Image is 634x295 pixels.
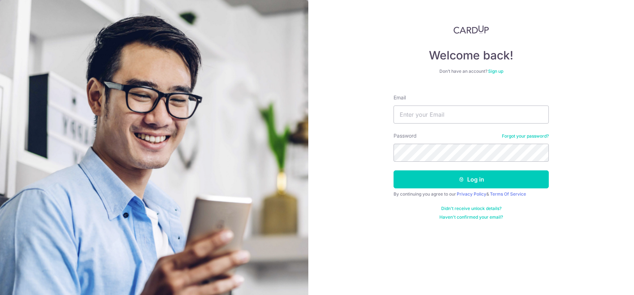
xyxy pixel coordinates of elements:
div: Don’t have an account? [394,68,549,74]
img: CardUp Logo [453,25,489,34]
a: Didn't receive unlock details? [441,206,501,211]
h4: Welcome back! [394,48,549,63]
a: Terms Of Service [490,191,526,197]
input: Enter your Email [394,106,549,124]
button: Log in [394,170,549,188]
a: Haven't confirmed your email? [439,214,503,220]
a: Sign up [488,68,503,74]
div: By continuing you agree to our & [394,191,549,197]
label: Password [394,132,417,139]
label: Email [394,94,406,101]
a: Forgot your password? [502,133,549,139]
a: Privacy Policy [457,191,486,197]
